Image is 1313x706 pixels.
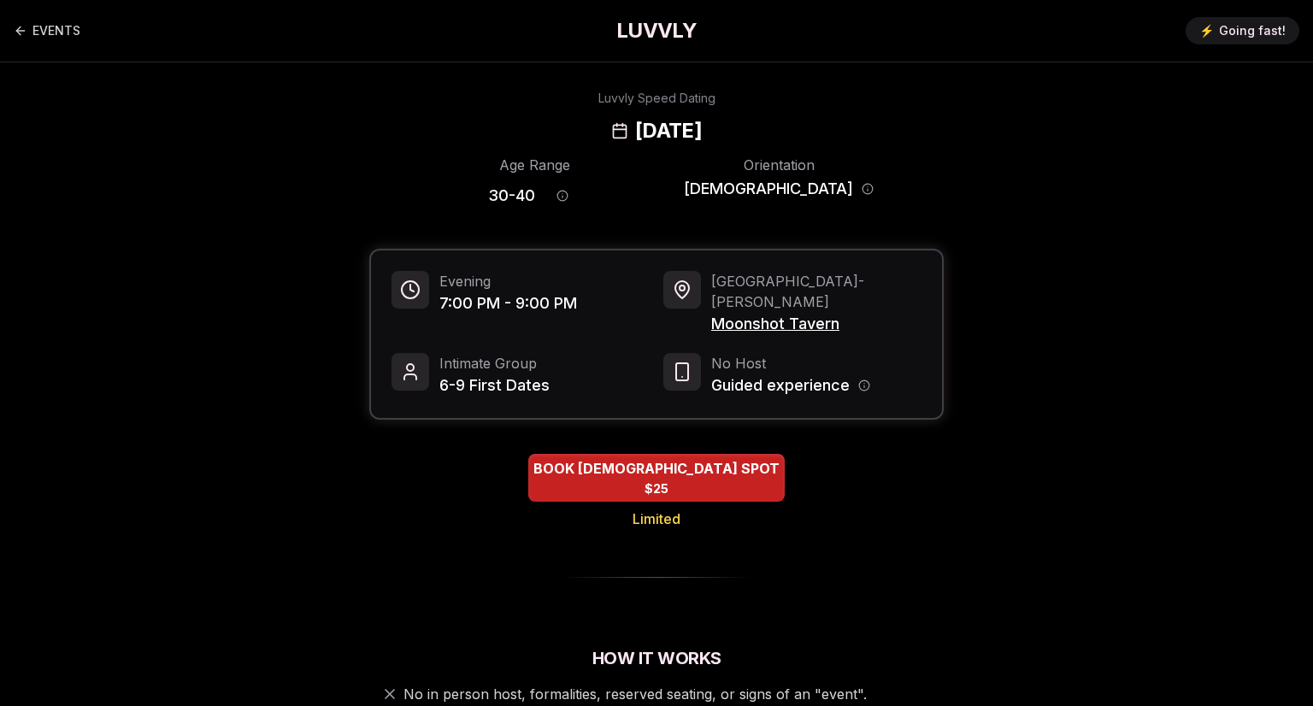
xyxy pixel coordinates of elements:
span: [DEMOGRAPHIC_DATA] [684,177,853,201]
span: No Host [711,353,870,374]
button: Host information [858,379,870,391]
h2: [DATE] [635,117,702,144]
span: Going fast! [1219,22,1286,39]
button: Age range information [544,177,581,215]
span: Guided experience [711,374,850,397]
span: No in person host, formalities, reserved seating, or signs of an "event". [403,684,867,704]
div: Orientation [684,155,874,175]
span: ⚡️ [1199,22,1214,39]
span: Evening [439,271,577,291]
button: Orientation information [862,183,874,195]
span: 7:00 PM - 9:00 PM [439,291,577,315]
span: Limited [633,509,680,529]
div: Age Range [439,155,629,175]
span: Moonshot Tavern [711,312,921,336]
a: LUVVLY [616,17,697,44]
span: [GEOGRAPHIC_DATA] - [PERSON_NAME] [711,271,921,312]
span: Intimate Group [439,353,550,374]
div: Luvvly Speed Dating [598,90,715,107]
h2: How It Works [369,646,944,670]
span: 30 - 40 [488,184,535,208]
span: BOOK [DEMOGRAPHIC_DATA] SPOT [530,458,783,479]
span: 6-9 First Dates [439,374,550,397]
a: Back to events [14,14,80,48]
span: $25 [645,480,668,497]
button: BOOK BISEXUAL SPOT - Limited [528,454,785,502]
